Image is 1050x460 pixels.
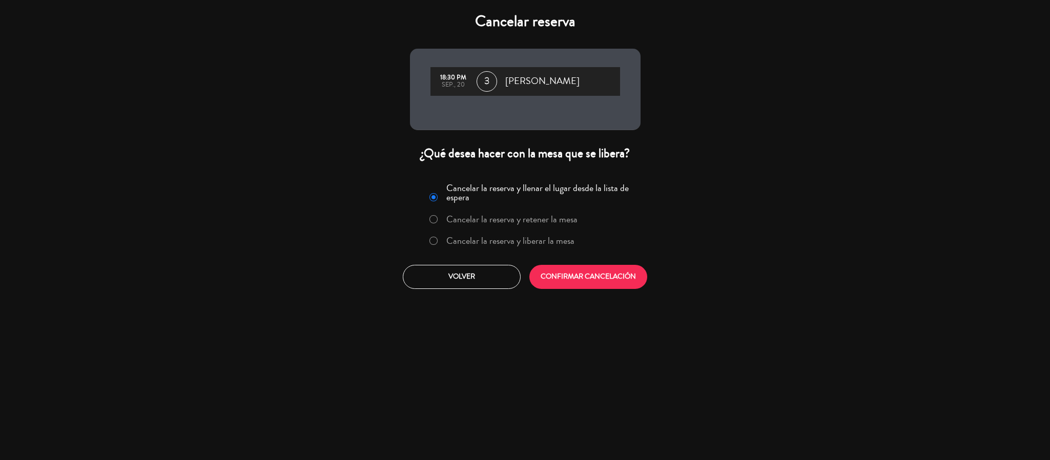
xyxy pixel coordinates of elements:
span: 3 [477,71,497,92]
label: Cancelar la reserva y liberar la mesa [446,236,574,245]
div: ¿Qué desea hacer con la mesa que se libera? [410,145,641,161]
button: CONFIRMAR CANCELACIÓN [529,265,647,289]
label: Cancelar la reserva y retener la mesa [446,215,578,224]
span: [PERSON_NAME] [505,74,580,89]
div: 18:30 PM [436,74,471,81]
h4: Cancelar reserva [410,12,641,31]
button: Volver [403,265,521,289]
label: Cancelar la reserva y llenar el lugar desde la lista de espera [446,183,634,202]
div: sep., 20 [436,81,471,89]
